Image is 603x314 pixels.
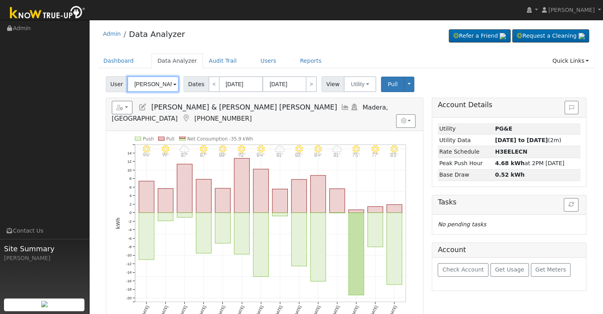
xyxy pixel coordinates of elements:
[310,175,325,213] rect: onclick=""
[177,164,192,213] rect: onclick=""
[387,204,402,213] rect: onclick=""
[254,152,268,157] p: 84°
[535,266,566,273] span: Get Meters
[311,152,325,157] p: 84°
[449,29,511,43] a: Refer a Friend
[548,7,595,13] span: [PERSON_NAME]
[187,136,253,142] text: Net Consumption -35.9 kWh
[234,213,249,254] rect: onclick=""
[253,213,268,277] rect: onclick=""
[196,213,211,253] rect: onclick=""
[291,179,306,213] rect: onclick=""
[438,123,494,135] td: Utility
[4,243,85,254] span: Site Summary
[291,213,306,266] rect: onclick=""
[310,213,325,281] rect: onclick=""
[129,176,131,181] text: 8
[438,101,580,109] h5: Account Details
[332,145,342,152] i: 10/02 - Cloudy
[344,76,376,92] button: Utility
[140,152,153,157] p: 94°
[350,103,358,111] a: Login As (last Never)
[391,145,398,152] i: 10/05 - MostlyClear
[129,193,132,198] text: 4
[352,145,360,152] i: 10/03 - MostlyClear
[127,168,132,172] text: 10
[330,152,344,157] p: 81°
[4,254,85,262] div: [PERSON_NAME]
[369,152,382,157] p: 77°
[438,146,494,158] td: Rate Schedule
[495,137,547,143] strong: [DATE] to [DATE]
[128,245,132,249] text: -8
[349,152,363,157] p: 75°
[329,189,345,213] rect: onclick=""
[126,270,132,274] text: -14
[531,263,571,277] button: Get Meters
[182,114,190,122] a: Map
[126,296,132,300] text: -20
[255,54,282,68] a: Users
[129,29,185,39] a: Data Analyzer
[129,202,131,206] text: 2
[368,206,383,213] rect: onclick=""
[128,236,132,240] text: -6
[127,76,179,92] input: Select a User
[294,54,327,68] a: Reports
[578,33,585,39] img: retrieve
[219,145,226,152] i: 9/26 - Clear
[512,29,589,43] a: Request a Cleaning
[178,152,191,157] p: 87°
[196,179,211,212] rect: onclick=""
[129,185,131,189] text: 6
[139,181,154,213] rect: onclick=""
[180,145,190,152] i: 9/24 - MostlyCloudy
[209,76,220,92] a: <
[127,159,132,164] text: 12
[203,54,243,68] a: Audit Trail
[139,213,154,260] rect: onclick=""
[368,213,383,247] rect: onclick=""
[158,189,173,213] rect: onclick=""
[565,101,578,114] button: Issue History
[126,279,132,283] text: -16
[126,262,132,266] text: -12
[438,135,494,146] td: Utility Data
[234,158,249,213] rect: onclick=""
[387,213,402,285] rect: onclick=""
[495,137,561,143] span: (2m)
[494,158,580,169] td: at 2PM [DATE]
[272,189,287,213] rect: onclick=""
[275,145,285,152] i: 9/29 - Cloudy
[490,263,529,277] button: Get Usage
[257,145,264,152] i: 9/28 - Clear
[546,54,595,68] a: Quick Links
[41,301,48,307] img: retrieve
[438,221,486,227] i: No pending tasks
[438,198,580,206] h5: Tasks
[495,125,512,132] strong: ID: 17349945, authorized: 09/30/25
[151,103,337,111] span: [PERSON_NAME] & [PERSON_NAME] [PERSON_NAME]
[341,103,350,111] a: Multi-Series Graph
[158,213,173,221] rect: onclick=""
[272,213,287,216] rect: onclick=""
[194,115,252,122] span: [PHONE_NUMBER]
[348,210,364,212] rect: onclick=""
[273,152,287,157] p: 81°
[162,145,169,152] i: 9/23 - Clear
[129,210,132,215] text: 0
[295,145,303,152] i: 9/30 - Clear
[322,76,344,92] span: View
[98,54,140,68] a: Dashboard
[438,246,466,254] h5: Account
[151,54,203,68] a: Data Analyzer
[216,152,230,157] p: 88°
[371,145,379,152] i: 10/04 - MostlyClear
[253,169,268,213] rect: onclick=""
[438,158,494,169] td: Peak Push Hour
[115,218,121,229] text: kWh
[215,213,230,243] rect: onclick=""
[388,152,401,157] p: 83°
[438,263,488,277] button: Check Account
[388,81,398,87] span: Pull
